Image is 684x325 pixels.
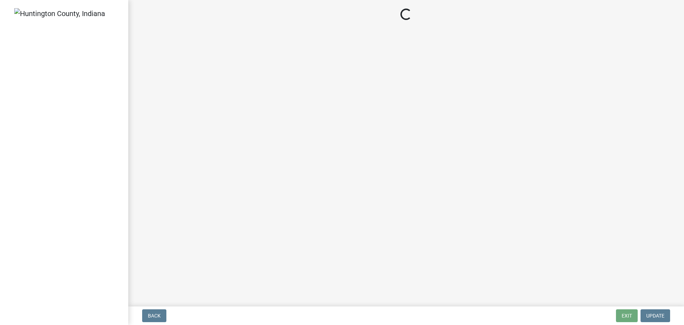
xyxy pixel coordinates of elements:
[148,313,161,319] span: Back
[641,309,670,322] button: Update
[616,309,638,322] button: Exit
[646,313,664,319] span: Update
[14,8,105,19] img: Huntington County, Indiana
[142,309,166,322] button: Back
